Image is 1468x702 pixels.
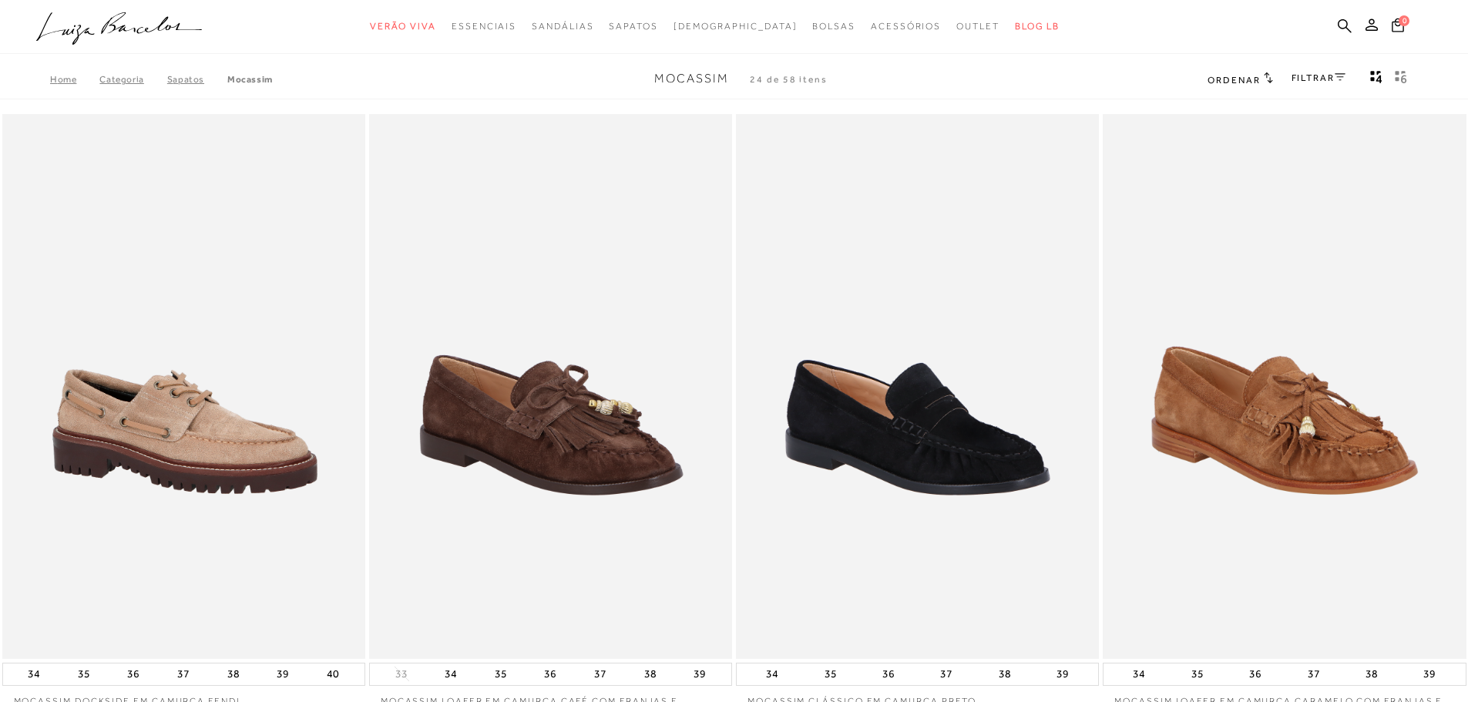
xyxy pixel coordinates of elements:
[1052,663,1073,685] button: 39
[452,12,516,41] a: noSubCategoriesText
[123,663,144,685] button: 36
[871,12,941,41] a: noSubCategoriesText
[532,21,593,32] span: Sandálias
[1015,12,1060,41] a: BLOG LB
[750,74,828,85] span: 24 de 58 itens
[761,663,783,685] button: 34
[452,21,516,32] span: Essenciais
[223,663,244,685] button: 38
[878,663,899,685] button: 36
[994,663,1016,685] button: 38
[371,116,731,657] img: MOCASSIM LOAFER EM CAMURÇA CAFÉ COM FRANJAS E ENFEITES DOURADOS
[640,663,661,685] button: 38
[1187,663,1208,685] button: 35
[1128,663,1150,685] button: 34
[50,74,99,85] a: Home
[609,21,657,32] span: Sapatos
[674,12,798,41] a: noSubCategoriesText
[590,663,611,685] button: 37
[956,21,999,32] span: Outlet
[1390,69,1412,89] button: gridText6Desc
[4,116,364,657] a: MOCASSIM DOCKSIDE EM CAMURÇA FENDI MOCASSIM DOCKSIDE EM CAMURÇA FENDI
[370,12,436,41] a: noSubCategoriesText
[440,663,462,685] button: 34
[1104,116,1464,657] a: MOCASSIM LOAFER EM CAMURÇA CARAMELO COM FRANJAS E ENFEITES DOURADOS MOCASSIM LOAFER EM CAMURÇA CA...
[737,116,1097,657] img: MOCASSIM CLÁSSICO EM CAMURÇA PRETO
[654,72,729,86] span: Mocassim
[956,12,999,41] a: noSubCategoriesText
[391,667,412,681] button: 33
[272,663,294,685] button: 39
[532,12,593,41] a: noSubCategoriesText
[674,21,798,32] span: [DEMOGRAPHIC_DATA]
[1245,663,1266,685] button: 36
[1361,663,1382,685] button: 38
[227,74,273,85] a: Mocassim
[167,74,227,85] a: SAPATOS
[173,663,194,685] button: 37
[490,663,512,685] button: 35
[936,663,957,685] button: 37
[99,74,166,85] a: Categoria
[4,116,364,657] img: MOCASSIM DOCKSIDE EM CAMURÇA FENDI
[1366,69,1387,89] button: Mostrar 4 produtos por linha
[1015,21,1060,32] span: BLOG LB
[1399,15,1409,26] span: 0
[1387,17,1409,38] button: 0
[689,663,710,685] button: 39
[1419,663,1440,685] button: 39
[609,12,657,41] a: noSubCategoriesText
[539,663,561,685] button: 36
[370,21,436,32] span: Verão Viva
[871,21,941,32] span: Acessórios
[820,663,841,685] button: 35
[1208,75,1260,86] span: Ordenar
[737,116,1097,657] a: MOCASSIM CLÁSSICO EM CAMURÇA PRETO MOCASSIM CLÁSSICO EM CAMURÇA PRETO
[812,12,855,41] a: noSubCategoriesText
[1104,116,1464,657] img: MOCASSIM LOAFER EM CAMURÇA CARAMELO COM FRANJAS E ENFEITES DOURADOS
[1303,663,1325,685] button: 37
[73,663,95,685] button: 35
[23,663,45,685] button: 34
[322,663,344,685] button: 40
[371,116,731,657] a: MOCASSIM LOAFER EM CAMURÇA CAFÉ COM FRANJAS E ENFEITES DOURADOS MOCASSIM LOAFER EM CAMURÇA CAFÉ C...
[1292,72,1345,83] a: FILTRAR
[812,21,855,32] span: Bolsas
